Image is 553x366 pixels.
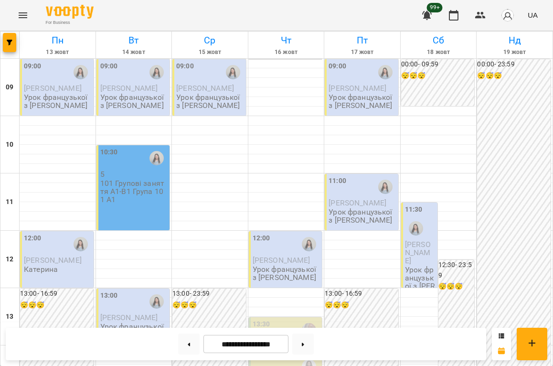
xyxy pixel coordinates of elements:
label: 09:00 [176,61,194,72]
h6: 😴😴😴 [438,281,475,292]
p: 101 Групові заняття А1-В1 Група 101 А1 [100,179,168,204]
img: avatar_s.png [501,9,514,22]
p: Урок французької з [PERSON_NAME] [100,93,168,110]
label: 13:00 [100,291,118,301]
h6: 15 жовт [173,48,246,57]
span: [PERSON_NAME] [176,84,234,93]
h6: Пн [21,33,94,48]
h6: 17 жовт [326,48,399,57]
label: 12:00 [24,233,42,244]
span: 99+ [427,3,443,12]
p: 5 [100,170,168,178]
h6: 😴😴😴 [401,71,475,81]
img: Катерина [149,294,164,309]
label: 13:30 [253,319,270,330]
span: [PERSON_NAME] [24,84,82,93]
label: 10:30 [100,147,118,158]
h6: 14 жовт [97,48,170,57]
h6: 11 [6,197,13,207]
h6: Нд [478,33,551,48]
h6: 18 жовт [402,48,475,57]
h6: 13 [6,312,13,322]
p: Урок французької з [PERSON_NAME] [405,266,436,307]
label: 09:00 [100,61,118,72]
span: UA [528,10,538,20]
label: 09:00 [24,61,42,72]
h6: 😴😴😴 [477,71,551,81]
h6: Чт [250,33,323,48]
h6: 13:00 - 23:59 [172,289,246,299]
h6: Ср [173,33,246,48]
h6: Вт [97,33,170,48]
label: 12:00 [253,233,270,244]
h6: 😴😴😴 [20,300,94,311]
span: For Business [46,20,94,26]
img: Катерина [149,151,164,165]
img: Катерина [378,65,393,79]
h6: Пт [326,33,399,48]
span: [PERSON_NAME] [405,240,431,266]
span: [PERSON_NAME] [100,313,158,322]
span: [PERSON_NAME] [329,198,386,207]
p: Урок французької з [PERSON_NAME] [329,208,396,225]
h6: 😴😴😴 [172,300,246,311]
h6: Сб [402,33,475,48]
h6: 00:00 - 09:59 [401,59,475,70]
label: 11:00 [329,176,346,186]
img: Катерина [302,237,316,251]
label: 09:00 [329,61,346,72]
label: 11:30 [405,205,423,215]
h6: 09 [6,82,13,93]
img: Катерина [74,65,88,79]
h6: 12:30 - 23:59 [438,260,475,280]
p: Урок французької з [PERSON_NAME] [176,93,244,110]
h6: 19 жовт [478,48,551,57]
span: [PERSON_NAME] [253,256,310,265]
button: UA [524,6,542,24]
h6: 13:00 - 16:59 [20,289,94,299]
h6: 16 жовт [250,48,323,57]
img: Катерина [378,180,393,194]
p: Урок французької з [PERSON_NAME] [24,93,92,110]
span: [PERSON_NAME] [24,256,82,265]
img: Катерина [226,65,240,79]
span: [PERSON_NAME] [329,84,386,93]
h6: 00:00 - 23:59 [477,59,551,70]
p: Урок французької з [PERSON_NAME] [253,265,320,282]
img: Катерина [74,237,88,251]
h6: 😴😴😴 [325,300,398,311]
button: Menu [11,4,34,27]
img: Катерина [149,65,164,79]
p: Катерина [24,265,58,273]
img: Voopty Logo [46,5,94,19]
span: [PERSON_NAME] [100,84,158,93]
h6: 12 [6,254,13,265]
h6: 13 жовт [21,48,94,57]
p: Урок французької з [PERSON_NAME] [329,93,396,110]
img: Катерина [409,221,423,236]
h6: 13:00 - 16:59 [325,289,398,299]
h6: 10 [6,140,13,150]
